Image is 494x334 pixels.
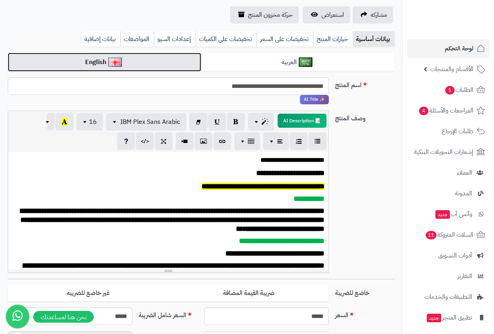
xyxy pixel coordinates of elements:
[332,285,398,298] label: خاضع للضريبة
[278,114,326,128] button: 📝 AI Description
[457,271,472,282] span: التقارير
[353,6,393,23] a: مشاركه
[120,117,180,127] span: IBM Plex Sans Arabic
[457,167,472,178] span: العملاء
[418,105,473,116] span: المراجعات والأسئلة
[230,6,299,23] a: حركة مخزون المنتج
[407,101,489,120] a: المراجعات والأسئلة4
[136,307,201,320] label: السعر شامل الضريبة
[435,209,472,220] span: وآتس آب
[407,308,489,327] a: تطبيق المتجرجديد
[441,12,487,29] img: logo-2.png
[425,229,473,240] span: السلات المتروكة
[407,288,489,306] a: التطبيقات والخدمات
[8,285,168,301] label: غير خاضع للضريبه
[106,113,186,130] button: IBM Plex Sans Arabic
[424,291,472,302] span: التطبيقات والخدمات
[407,184,489,203] a: المدونة
[407,225,489,244] a: السلات المتروكة11
[201,53,394,72] a: العربية
[419,106,429,116] span: 4
[81,31,120,47] a: بيانات إضافية
[108,57,122,67] img: English
[299,57,312,67] img: العربية
[445,86,455,95] span: 1
[120,31,154,47] a: المواصفات
[168,285,329,301] label: ضريبة القيمة المضافة
[407,122,489,141] a: طلبات الإرجاع
[332,111,398,123] label: وصف المنتج
[407,205,489,223] a: وآتس آبجديد
[321,10,344,20] span: استعراض
[414,146,473,157] span: إشعارات التحويلات البنكية
[407,143,489,161] a: إشعارات التحويلات البنكية
[313,31,353,47] a: خيارات المنتج
[442,126,473,137] span: طلبات الإرجاع
[444,84,473,95] span: الطلبات
[455,188,472,199] span: المدونة
[154,31,196,47] a: إعدادات السيو
[303,6,350,23] a: استعراض
[332,77,398,90] label: اسم المنتج
[300,95,329,104] span: انقر لاستخدام رفيقك الذكي
[427,314,441,322] span: جديد
[77,113,103,130] button: 16
[371,10,387,20] span: مشاركه
[332,307,398,320] label: السعر
[353,31,394,47] a: بيانات أساسية
[435,210,450,219] span: جديد
[257,31,313,47] a: تخفيضات على السعر
[425,230,437,240] span: 11
[196,31,257,47] a: تخفيضات على الكميات
[407,267,489,286] a: التقارير
[426,312,472,323] span: تطبيق المتجر
[407,39,489,58] a: لوحة التحكم
[407,163,489,182] a: العملاء
[438,250,472,261] span: أدوات التسويق
[248,10,292,20] span: حركة مخزون المنتج
[430,64,473,75] span: الأقسام والمنتجات
[407,80,489,99] a: الطلبات1
[445,43,473,54] span: لوحة التحكم
[89,117,97,127] span: 16
[407,246,489,265] a: أدوات التسويق
[8,53,201,72] a: English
